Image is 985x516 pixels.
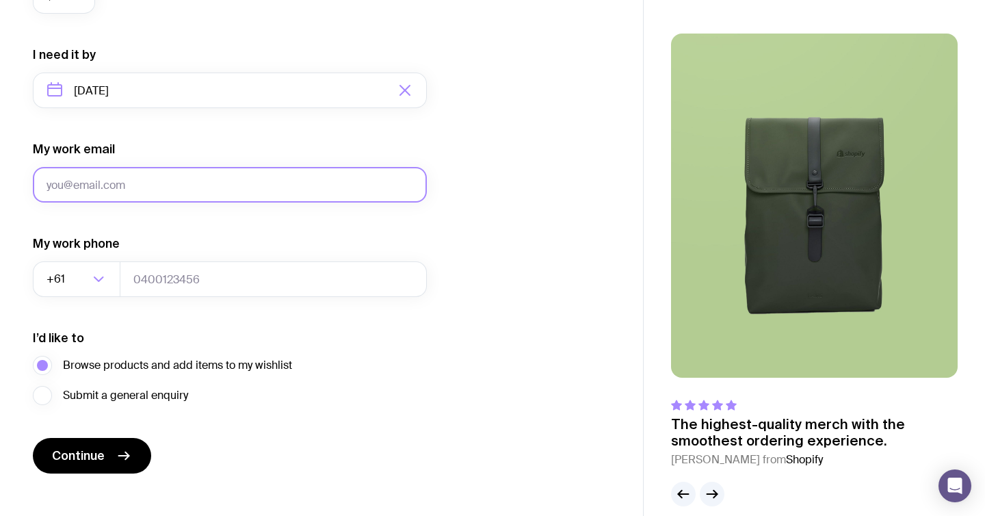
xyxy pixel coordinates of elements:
label: My work phone [33,235,120,252]
p: The highest-quality merch with the smoothest ordering experience. [671,416,958,449]
span: Browse products and add items to my wishlist [63,357,292,374]
div: Search for option [33,261,120,297]
span: Shopify [786,452,823,467]
button: Continue [33,438,151,474]
span: +61 [47,261,68,297]
span: Submit a general enquiry [63,387,188,404]
label: I’d like to [33,330,84,346]
input: 0400123456 [120,261,427,297]
input: Search for option [68,261,89,297]
cite: [PERSON_NAME] from [671,452,958,468]
input: Select a target date [33,73,427,108]
label: I need it by [33,47,96,63]
div: Open Intercom Messenger [938,469,971,502]
span: Continue [52,448,105,464]
input: you@email.com [33,167,427,203]
label: My work email [33,141,115,157]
